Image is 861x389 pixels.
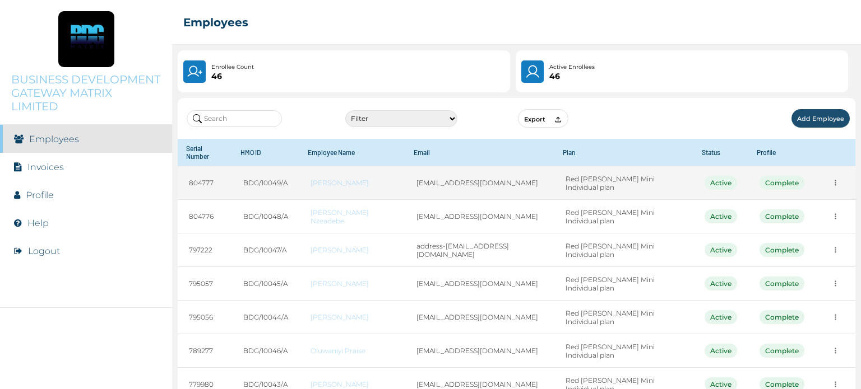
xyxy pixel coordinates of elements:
[187,110,282,127] input: Search
[28,246,60,256] button: Logout
[554,267,693,301] td: Red [PERSON_NAME] Mini Individual plan
[311,380,394,388] a: [PERSON_NAME]
[178,301,232,334] td: 795056
[760,176,804,190] div: Complete
[760,243,804,257] div: Complete
[311,179,394,187] a: [PERSON_NAME]
[525,64,541,79] img: User.4b94733241a7e19f64acd675af8f0752.svg
[405,267,554,301] td: [EMAIL_ADDRESS][DOMAIN_NAME]
[178,233,232,267] td: 797222
[705,243,737,257] div: Active
[405,200,554,233] td: [EMAIL_ADDRESS][DOMAIN_NAME]
[311,208,394,225] a: [PERSON_NAME] Nzeadebe
[827,208,844,225] button: more
[232,139,299,166] th: HMO ID
[11,361,161,378] img: RelianceHMO's Logo
[554,233,693,267] td: Red [PERSON_NAME] Mini Individual plan
[232,200,299,233] td: BDG/10048/A
[178,166,232,200] td: 804777
[178,200,232,233] td: 804776
[232,301,299,334] td: BDG/10044/A
[554,166,693,200] td: Red [PERSON_NAME] Mini Individual plan
[705,310,737,324] div: Active
[705,344,737,358] div: Active
[748,139,816,166] th: Profile
[311,246,394,254] a: [PERSON_NAME]
[554,301,693,334] td: Red [PERSON_NAME] Mini Individual plan
[693,139,748,166] th: Status
[232,166,299,200] td: BDG/10049/A
[760,209,804,223] div: Complete
[405,233,554,267] td: address-[EMAIL_ADDRESS][DOMAIN_NAME]
[549,72,595,81] p: 46
[58,11,114,67] img: Company
[405,166,554,200] td: [EMAIL_ADDRESS][DOMAIN_NAME]
[827,241,844,259] button: more
[232,233,299,267] td: BDG/10047/A
[705,209,737,223] div: Active
[11,73,161,113] p: BUSINESS DEVELOPMENT GATEWAY MATRIX LIMITED
[311,346,394,355] a: Oluwaniyi Praise
[232,334,299,368] td: BDG/10046/A
[211,72,254,81] p: 46
[178,267,232,301] td: 795057
[26,190,54,200] a: Profile
[405,139,554,166] th: Email
[178,139,232,166] th: Serial Number
[405,334,554,368] td: [EMAIL_ADDRESS][DOMAIN_NAME]
[311,279,394,288] a: [PERSON_NAME]
[827,174,844,191] button: more
[311,313,394,321] a: [PERSON_NAME]
[178,334,232,368] td: 789277
[760,310,804,324] div: Complete
[183,16,248,29] h2: Employees
[27,162,64,172] a: Invoices
[827,275,844,292] button: more
[29,134,79,144] a: Employees
[705,176,737,190] div: Active
[554,139,693,166] th: Plan
[705,276,737,290] div: Active
[827,308,844,326] button: more
[27,218,49,228] a: Help
[187,64,202,79] img: UserPlus.219544f25cf47e120833d8d8fc4c9831.svg
[232,267,299,301] td: BDG/10045/A
[405,301,554,334] td: [EMAIL_ADDRESS][DOMAIN_NAME]
[554,334,693,368] td: Red [PERSON_NAME] Mini Individual plan
[549,63,595,72] p: Active Enrollees
[760,344,804,358] div: Complete
[299,139,405,166] th: Employee Name
[554,200,693,233] td: Red [PERSON_NAME] Mini Individual plan
[760,276,804,290] div: Complete
[827,342,844,359] button: more
[211,63,254,72] p: Enrollee Count
[518,109,568,128] button: Export
[791,109,850,128] button: Add Employee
